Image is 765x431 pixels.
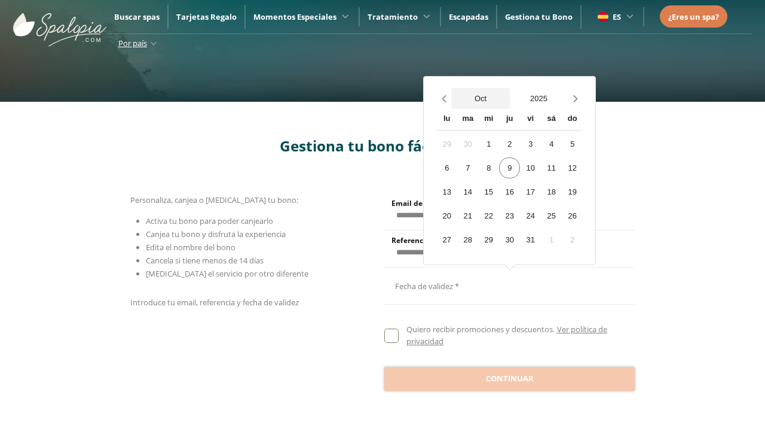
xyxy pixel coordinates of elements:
div: 13 [436,181,457,202]
div: ju [499,109,520,130]
div: mi [478,109,499,130]
a: Buscar spas [114,11,160,22]
span: Personaliza, canjea o [MEDICAL_DATA] tu bono: [130,195,298,205]
a: Escapadas [449,11,488,22]
div: 2 [499,133,520,154]
span: Edita el nombre del bono [146,242,235,253]
div: 26 [562,205,583,226]
div: 22 [478,205,499,226]
div: 24 [520,205,541,226]
span: Continuar [486,373,534,385]
div: 12 [562,157,583,178]
div: 6 [436,157,457,178]
a: Ver política de privacidad [406,324,607,347]
div: sá [541,109,562,130]
span: Gestiona tu bono fácilmente [280,136,485,156]
img: ImgLogoSpalopia.BvClDcEz.svg [13,1,106,47]
div: 25 [541,205,562,226]
div: 27 [436,229,457,250]
div: 17 [520,181,541,202]
div: 21 [457,205,478,226]
div: 16 [499,181,520,202]
div: 10 [520,157,541,178]
div: 28 [457,229,478,250]
span: [MEDICAL_DATA] el servicio por otro diferente [146,268,308,279]
span: Canjea tu bono y disfruta la experiencia [146,229,286,239]
div: 30 [499,229,520,250]
button: Previous month [436,88,451,109]
div: 20 [436,205,457,226]
div: lu [436,109,457,130]
span: ¿Eres un spa? [668,11,719,22]
div: ma [457,109,478,130]
div: 11 [541,157,562,178]
div: 7 [457,157,478,178]
div: 23 [499,205,520,226]
div: 4 [541,133,562,154]
a: ¿Eres un spa? [668,10,719,23]
div: 8 [478,157,499,178]
div: Calendar wrapper [436,109,583,250]
div: 18 [541,181,562,202]
span: Cancela si tiene menos de 14 días [146,255,264,266]
button: Open months overlay [451,88,510,109]
div: 5 [562,133,583,154]
div: 2 [562,229,583,250]
a: Tarjetas Regalo [176,11,237,22]
div: 9 [499,157,520,178]
div: do [562,109,583,130]
div: 14 [457,181,478,202]
span: Introduce tu email, referencia y fecha de validez [130,297,299,308]
div: 29 [478,229,499,250]
div: 19 [562,181,583,202]
button: Open years overlay [510,88,568,109]
button: Continuar [384,367,635,391]
div: 29 [436,133,457,154]
button: Next month [568,88,583,109]
div: vi [520,109,541,130]
a: Gestiona tu Bono [505,11,573,22]
div: 3 [520,133,541,154]
span: Activa tu bono para poder canjearlo [146,215,273,226]
span: Quiero recibir promociones y descuentos. [406,324,555,335]
span: Por país [118,38,147,48]
div: Calendar days [436,133,583,250]
div: 31 [520,229,541,250]
div: 30 [457,133,478,154]
div: 15 [478,181,499,202]
div: 1 [478,133,499,154]
div: 1 [541,229,562,250]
